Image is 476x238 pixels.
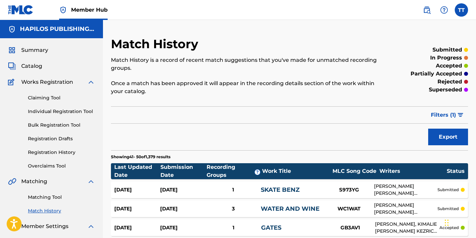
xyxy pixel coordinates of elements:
div: Writers [379,167,447,175]
div: Help [437,3,451,17]
img: Top Rightsholder [59,6,67,14]
span: Summary [21,46,48,54]
a: CatalogCatalog [8,62,42,70]
a: Overclaims Tool [28,163,95,170]
a: Match History [28,207,95,214]
span: Filters ( 1 ) [431,111,456,119]
p: Match History is a record of recent match suggestions that you've made for unmatched recording gr... [111,56,386,72]
div: S973YG [324,186,374,194]
img: Accounts [8,25,16,33]
div: MLC Song Code [330,167,379,175]
img: Catalog [8,62,16,70]
div: 1 [206,224,261,232]
a: Individual Registration Tool [28,108,95,115]
div: 1 [206,186,261,194]
img: Matching [8,178,16,185]
img: Works Registration [8,78,17,86]
div: User Menu [455,3,468,17]
img: filter [458,113,463,117]
a: Matching Tool [28,194,95,201]
div: Work Title [262,167,330,175]
div: [DATE] [114,205,160,213]
div: [DATE] [160,186,206,194]
p: Showing 41 - 50 of 1,379 results [111,154,170,160]
p: superseded [429,86,462,94]
div: Last Updated Date [114,163,160,179]
button: Filters (1) [427,107,468,123]
p: submitted [437,206,459,212]
div: [PERSON_NAME] [PERSON_NAME] [PERSON_NAME] [374,202,437,216]
p: rejected [437,78,462,86]
a: WATER AND WINE [261,205,320,212]
div: [PERSON_NAME], KIMALIE [PERSON_NAME] KEZRICK [PERSON_NAME] [PERSON_NAME] [375,221,439,235]
span: Matching [21,178,47,185]
div: Submission Date [160,163,207,179]
div: GB3AV1 [325,224,375,232]
a: Registration History [28,149,95,156]
span: Works Registration [21,78,73,86]
h5: HAPILOS PUBLISHING, LLC [20,25,95,33]
a: SummarySummary [8,46,48,54]
p: in progress [430,54,462,62]
button: Export [428,129,468,145]
img: expand [87,178,95,185]
p: partially accepted [411,70,462,78]
div: [DATE] [160,205,206,213]
div: Drag [445,213,449,233]
p: submitted [432,46,462,54]
div: Status [447,167,465,175]
h2: Match History [111,37,202,52]
p: Once a match has been approved it will appear in the recording details section of the work within... [111,79,386,95]
img: search [423,6,431,14]
a: Claiming Tool [28,94,95,101]
span: Member Settings [21,222,68,230]
p: accepted [436,62,462,70]
div: Recording Groups [207,163,262,179]
span: Member Hub [71,6,108,14]
span: ? [255,170,260,175]
div: WC1WAT [324,205,374,213]
img: help [440,6,448,14]
div: [PERSON_NAME] [PERSON_NAME] [PERSON_NAME] [374,183,437,197]
img: MLC Logo [8,5,34,15]
a: GATES [261,224,281,231]
div: [DATE] [160,224,206,232]
img: Summary [8,46,16,54]
p: submitted [437,187,459,193]
a: Registration Drafts [28,135,95,142]
div: [DATE] [114,186,160,194]
iframe: Resource Center [457,147,476,201]
span: Catalog [21,62,42,70]
a: Public Search [420,3,433,17]
iframe: Chat Widget [443,206,476,238]
a: SKATE BENZ [261,186,300,193]
img: expand [87,222,95,230]
div: [DATE] [114,224,160,232]
a: Bulk Registration Tool [28,122,95,129]
p: accepted [439,225,459,231]
div: 3 [206,205,261,213]
img: expand [87,78,95,86]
